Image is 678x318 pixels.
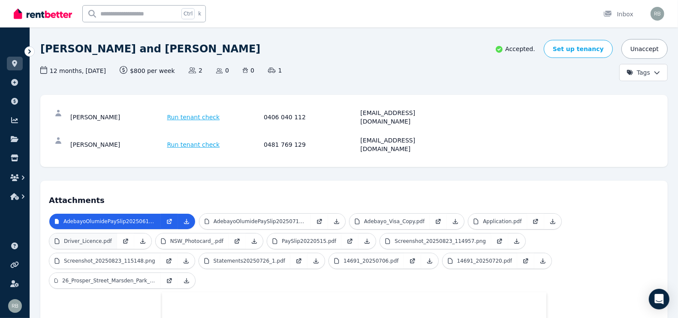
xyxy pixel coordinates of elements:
button: Tags [619,64,668,81]
a: Open in new Tab [161,214,178,229]
div: [EMAIL_ADDRESS][DOMAIN_NAME] [361,109,455,126]
a: Download Attachment [544,214,561,229]
span: 0 [216,66,229,75]
a: Download Attachment [328,214,345,229]
span: k [198,10,201,17]
a: Open in new Tab [161,273,178,288]
p: 26_Prosper_Street_Marsden_Park_NSW_2765.pdf [62,277,156,284]
div: Inbox [603,10,633,18]
a: Screenshot_20250823_114957.png [380,233,491,249]
p: Application.pdf [483,218,521,225]
a: Download Attachment [178,214,195,229]
span: Tags [627,68,650,77]
p: AdebayoOlumidePaySlip20250615.pdf [63,218,156,225]
span: Run tenant check [167,113,220,121]
p: AdebayoOlumidePaySlip20250713.pdf [214,218,306,225]
span: 2 [189,66,202,75]
button: Unaccept [621,39,668,59]
a: Download Attachment [134,233,151,249]
img: Raj Bala [651,7,664,21]
a: Open in new Tab [527,214,544,229]
a: Application.pdf [468,214,527,229]
a: 26_Prosper_Street_Marsden_Park_NSW_2765.pdf [49,273,161,288]
a: Download Attachment [534,253,551,269]
span: 1 [268,66,282,75]
p: Screenshot_20250823_114957.png [395,238,486,245]
a: Driver_Licence.pdf [49,233,117,249]
a: Open in new Tab [311,214,328,229]
a: 14691_20250706.pdf [329,253,404,269]
p: Adebayo_Visa_Copy.pdf [364,218,425,225]
p: 14691_20250706.pdf [344,257,399,264]
a: AdebayoOlumidePaySlip20250713.pdf [199,214,311,229]
div: [PERSON_NAME] [70,136,165,153]
a: Open in new Tab [229,233,246,249]
div: [PERSON_NAME] [70,109,165,126]
img: RentBetter [14,7,72,20]
a: Download Attachment [359,233,376,249]
a: Open in new Tab [491,233,508,249]
div: Open Intercom Messenger [649,289,669,309]
a: Set up tenancy [544,40,613,58]
img: Raj Bala [8,299,22,313]
a: Statements20250726_1.pdf [199,253,290,269]
a: Screenshot_20250823_115148.png [49,253,160,269]
a: Open in new Tab [290,253,307,269]
span: $800 per week [120,66,175,75]
p: Accepted. [495,45,535,54]
a: Download Attachment [447,214,464,229]
span: Run tenant check [167,140,220,149]
p: Statements20250726_1.pdf [214,257,285,264]
a: AdebayoOlumidePaySlip20250615.pdf [49,214,161,229]
a: Download Attachment [421,253,438,269]
a: Adebayo_Visa_Copy.pdf [350,214,430,229]
p: 14691_20250720.pdf [457,257,512,264]
a: Download Attachment [178,253,195,269]
a: Download Attachment [246,233,263,249]
a: Download Attachment [508,233,525,249]
div: 0406 040 112 [264,109,358,126]
p: NSW_Photocard_.pdf [170,238,223,245]
span: Ctrl [181,8,195,19]
a: Open in new Tab [404,253,421,269]
h1: [PERSON_NAME] and [PERSON_NAME] [40,42,260,56]
a: Open in new Tab [160,253,178,269]
div: 0481 769 129 [264,136,358,153]
a: Download Attachment [178,273,195,288]
a: PaySlip20220515.pdf [267,233,341,249]
a: NSW_Photocard_.pdf [156,233,229,249]
a: Open in new Tab [117,233,134,249]
p: Screenshot_20250823_115148.png [64,257,155,264]
a: Open in new Tab [430,214,447,229]
h4: Attachments [49,189,659,206]
p: Driver_Licence.pdf [64,238,112,245]
span: 12 months , [DATE] [40,66,106,75]
a: Open in new Tab [341,233,359,249]
div: [EMAIL_ADDRESS][DOMAIN_NAME] [361,136,455,153]
a: Open in new Tab [517,253,534,269]
a: Download Attachment [307,253,325,269]
span: 0 [243,66,254,75]
a: 14691_20250720.pdf [443,253,518,269]
p: PaySlip20220515.pdf [282,238,336,245]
